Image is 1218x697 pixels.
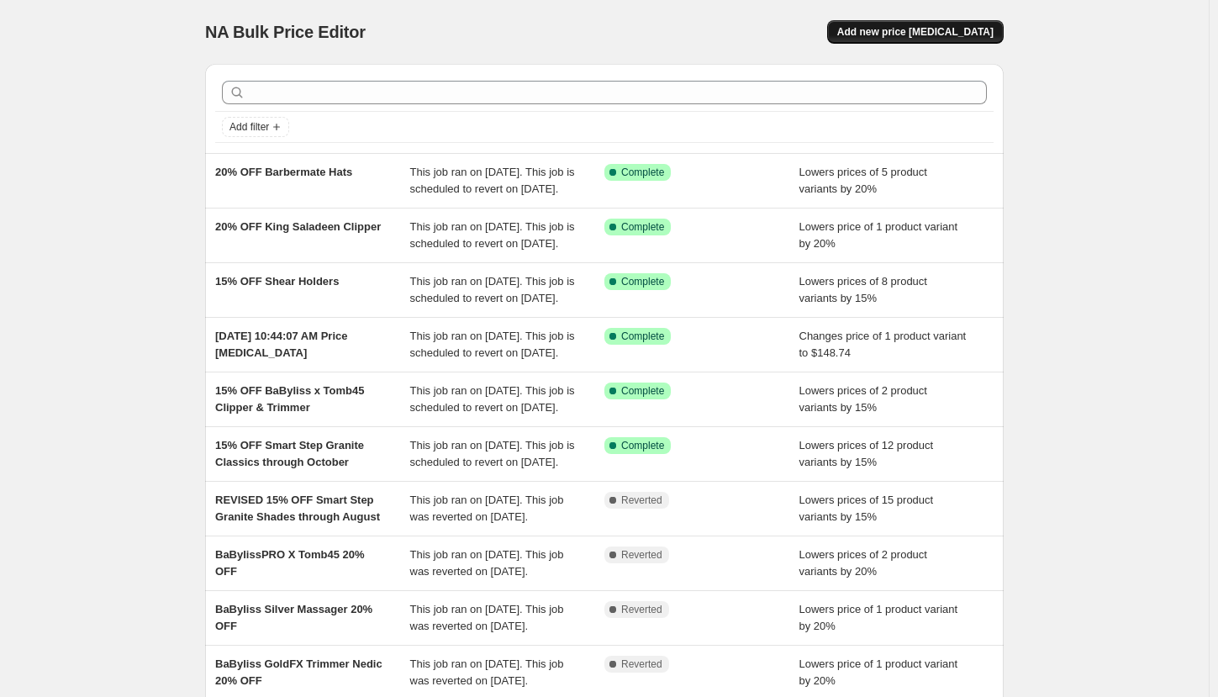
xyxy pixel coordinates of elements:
span: This job ran on [DATE]. This job was reverted on [DATE]. [410,603,564,632]
span: Reverted [621,548,662,562]
span: This job ran on [DATE]. This job is scheduled to revert on [DATE]. [410,220,575,250]
span: BaByliss Silver Massager 20% OFF [215,603,372,632]
span: Lowers prices of 5 product variants by 20% [799,166,927,195]
span: Changes price of 1 product variant to $148.74 [799,330,967,359]
span: Lowers price of 1 product variant by 20% [799,603,958,632]
span: REVISED 15% OFF Smart Step Granite Shades through August [215,494,380,523]
span: 20% OFF Barbermate Hats [215,166,352,178]
span: Lowers prices of 15 product variants by 15% [799,494,934,523]
span: 15% OFF BaByliss x Tomb45 Clipper & Trimmer [215,384,365,414]
span: 15% OFF Shear Holders [215,275,339,288]
span: Reverted [621,657,662,671]
span: Complete [621,384,664,398]
span: This job ran on [DATE]. This job is scheduled to revert on [DATE]. [410,275,575,304]
span: 20% OFF King Saladeen Clipper [215,220,381,233]
span: Lowers prices of 12 product variants by 15% [799,439,934,468]
span: Complete [621,330,664,343]
span: Complete [621,166,664,179]
span: This job ran on [DATE]. This job was reverted on [DATE]. [410,548,564,578]
span: Add new price [MEDICAL_DATA] [837,25,994,39]
button: Add new price [MEDICAL_DATA] [827,20,1004,44]
span: This job ran on [DATE]. This job was reverted on [DATE]. [410,657,564,687]
span: Complete [621,275,664,288]
span: Lowers prices of 8 product variants by 15% [799,275,927,304]
span: Lowers price of 1 product variant by 20% [799,220,958,250]
span: This job ran on [DATE]. This job was reverted on [DATE]. [410,494,564,523]
span: [DATE] 10:44:07 AM Price [MEDICAL_DATA] [215,330,348,359]
span: This job ran on [DATE]. This job is scheduled to revert on [DATE]. [410,384,575,414]
span: NA Bulk Price Editor [205,23,366,41]
span: Lowers prices of 2 product variants by 15% [799,384,927,414]
span: Complete [621,439,664,452]
span: BaBylissPRO X Tomb45 20% OFF [215,548,365,578]
span: This job ran on [DATE]. This job is scheduled to revert on [DATE]. [410,439,575,468]
span: Lowers prices of 2 product variants by 20% [799,548,927,578]
span: 15% OFF Smart Step Granite Classics through October [215,439,364,468]
span: Add filter [229,120,269,134]
span: Reverted [621,494,662,507]
span: This job ran on [DATE]. This job is scheduled to revert on [DATE]. [410,330,575,359]
button: Add filter [222,117,289,137]
span: Reverted [621,603,662,616]
span: Lowers price of 1 product variant by 20% [799,657,958,687]
span: Complete [621,220,664,234]
span: BaByliss GoldFX Trimmer Nedic 20% OFF [215,657,382,687]
span: This job ran on [DATE]. This job is scheduled to revert on [DATE]. [410,166,575,195]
